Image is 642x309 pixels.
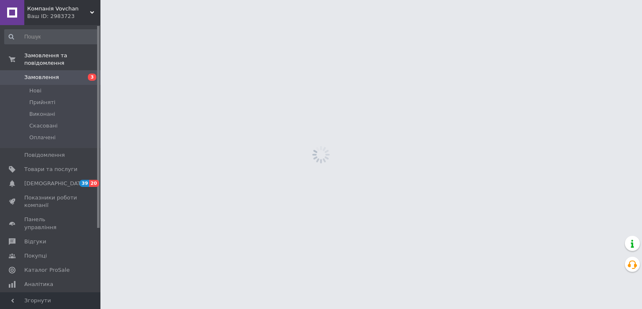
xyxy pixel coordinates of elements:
span: Прийняті [29,99,55,106]
span: Аналітика [24,281,53,288]
span: Показники роботи компанії [24,194,77,209]
span: Нові [29,87,41,94]
span: Замовлення та повідомлення [24,52,100,67]
span: Скасовані [29,122,58,130]
span: Компанія Vovchan [27,5,90,13]
span: Повідомлення [24,151,65,159]
span: 39 [80,180,89,187]
span: Оплачені [29,134,56,141]
span: Відгуки [24,238,46,245]
span: 20 [89,180,99,187]
span: Замовлення [24,74,59,81]
span: [DEMOGRAPHIC_DATA] [24,180,86,187]
span: Панель управління [24,216,77,231]
span: Виконані [29,110,55,118]
input: Пошук [4,29,99,44]
span: Товари та послуги [24,166,77,173]
span: Покупці [24,252,47,260]
div: Ваш ID: 2983723 [27,13,100,20]
span: Каталог ProSale [24,266,69,274]
span: 3 [88,74,96,81]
